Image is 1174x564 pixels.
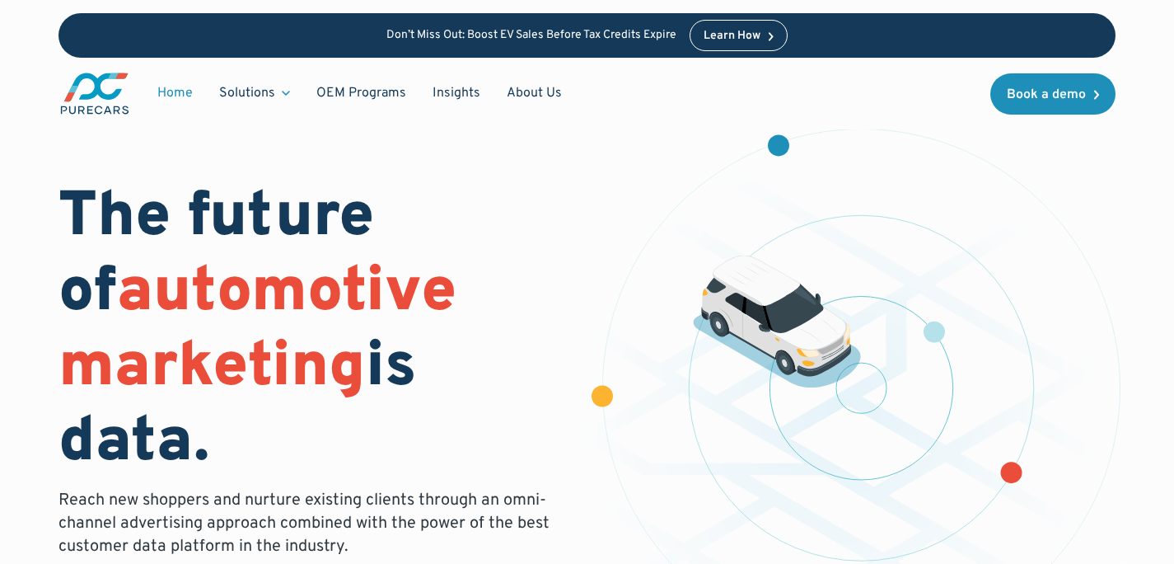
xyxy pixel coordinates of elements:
span: automotive marketing [58,254,456,408]
a: main [58,71,131,116]
h1: The future of is data. [58,181,567,482]
div: Solutions [206,78,303,109]
div: Book a demo [1007,88,1086,101]
p: Reach new shoppers and nurture existing clients through an omni-channel advertising approach comb... [58,489,559,558]
img: illustration of a vehicle [693,255,861,388]
a: Learn How [690,20,788,51]
a: Insights [419,78,493,109]
img: purecars logo [58,71,131,116]
a: Home [144,78,206,109]
div: Solutions [219,84,275,102]
div: Learn How [704,31,760,42]
p: Don’t Miss Out: Boost EV Sales Before Tax Credits Expire [386,29,676,43]
a: OEM Programs [303,78,419,109]
a: Book a demo [990,73,1116,115]
a: About Us [493,78,575,109]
